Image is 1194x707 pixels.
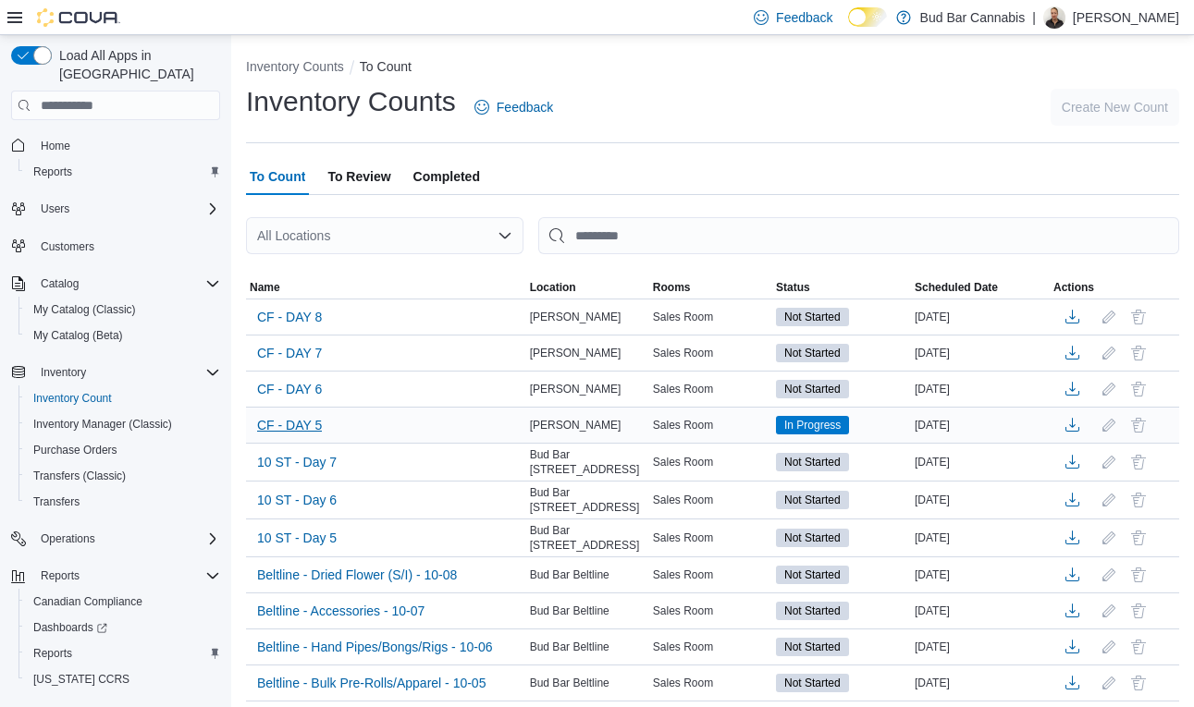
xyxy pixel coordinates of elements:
span: Not Started [784,309,841,325]
div: Sales Room [649,342,772,364]
span: Actions [1053,280,1094,295]
span: 10 ST - Day 7 [257,453,337,471]
span: My Catalog (Classic) [26,299,220,321]
img: Cova [37,8,120,27]
span: My Catalog (Classic) [33,302,136,317]
button: Delete [1127,451,1150,473]
div: [DATE] [911,600,1050,622]
span: Reports [41,568,80,583]
span: Reports [33,165,72,179]
a: Purchase Orders [26,439,125,461]
button: Reports [18,640,228,666]
button: Delete [1127,636,1150,658]
span: Location [530,280,576,295]
button: Catalog [33,273,86,295]
button: Edit count details [1098,486,1120,514]
button: Home [4,131,228,158]
div: Sales Room [649,672,772,694]
div: Sales Room [649,378,772,400]
span: Feedback [776,8,832,27]
span: Not Started [776,453,849,471]
span: Dashboards [26,616,220,639]
button: Delete [1127,564,1150,586]
span: Not Started [776,491,849,509]
span: CF - DAY 6 [257,380,322,398]
div: [DATE] [911,378,1050,400]
span: Name [250,280,280,295]
span: Beltline - Hand Pipes/Bongs/Rigs - 10-06 [257,638,492,656]
a: Dashboards [26,616,115,639]
span: [PERSON_NAME] [530,418,622,433]
a: Transfers (Classic) [26,465,133,487]
a: Inventory Count [26,387,119,409]
button: Edit count details [1098,303,1120,331]
span: Users [33,198,220,220]
span: Load All Apps in [GEOGRAPHIC_DATA] [52,46,220,83]
button: Edit count details [1098,669,1120,697]
button: Users [4,196,228,222]
div: [DATE] [911,306,1050,328]
span: Feedback [497,98,553,116]
button: Transfers [18,489,228,515]
span: Transfers [26,491,220,513]
button: Delete [1127,600,1150,622]
button: Edit count details [1098,524,1120,552]
span: In Progress [784,417,841,433]
button: Rooms [649,276,772,299]
span: [PERSON_NAME] [530,346,622,360]
span: Not Started [784,639,841,655]
button: Inventory [4,360,228,385]
span: Bud Bar [STREET_ADDRESS] [530,447,646,477]
span: Not Started [776,602,849,620]
button: Canadian Compliance [18,589,228,615]
button: Reports [18,159,228,185]
span: Bud Bar Beltline [530,567,609,582]
span: 10 ST - Day 6 [257,491,337,509]
a: My Catalog (Classic) [26,299,143,321]
span: Inventory Count [26,387,220,409]
button: Status [772,276,911,299]
button: Edit count details [1098,561,1120,589]
span: Bud Bar Beltline [530,603,609,618]
button: Name [246,276,526,299]
span: Inventory Manager (Classic) [26,413,220,435]
span: Bud Bar [STREET_ADDRESS] [530,523,646,553]
span: To Review [327,158,390,195]
span: Not Started [784,603,841,619]
span: Not Started [784,530,841,546]
span: Not Started [776,674,849,692]
span: Rooms [653,280,691,295]
div: [DATE] [911,489,1050,511]
a: Canadian Compliance [26,591,150,613]
span: Beltline - Bulk Pre-Rolls/Apparel - 10-05 [257,674,486,692]
span: Not Started [776,344,849,362]
span: Catalog [33,273,220,295]
input: This is a search bar. After typing your query, hit enter to filter the results lower in the page. [538,217,1179,254]
a: Transfers [26,491,87,513]
a: Customers [33,236,102,258]
span: Inventory Manager (Classic) [33,417,172,432]
span: Canadian Compliance [26,591,220,613]
div: Sales Room [649,564,772,586]
span: Not Started [776,380,849,398]
div: [DATE] [911,527,1050,549]
button: Inventory Counts [246,59,344,74]
div: Sales Room [649,489,772,511]
span: Transfers [33,494,80,509]
button: Delete [1127,527,1150,549]
div: [DATE] [911,451,1050,473]
span: Bud Bar [STREET_ADDRESS] [530,485,646,515]
span: [PERSON_NAME] [530,382,622,396]
p: | [1032,6,1036,29]
span: Not Started [784,381,841,397]
span: Reports [33,565,220,587]
div: Sales Room [649,636,772,658]
button: Inventory Count [18,385,228,411]
div: Sales Room [649,306,772,328]
button: Location [526,276,649,299]
button: Delete [1127,489,1150,511]
button: Inventory [33,361,93,384]
button: CF - DAY 7 [250,339,329,367]
span: Dark Mode [848,27,849,28]
span: Not Started [776,638,849,656]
